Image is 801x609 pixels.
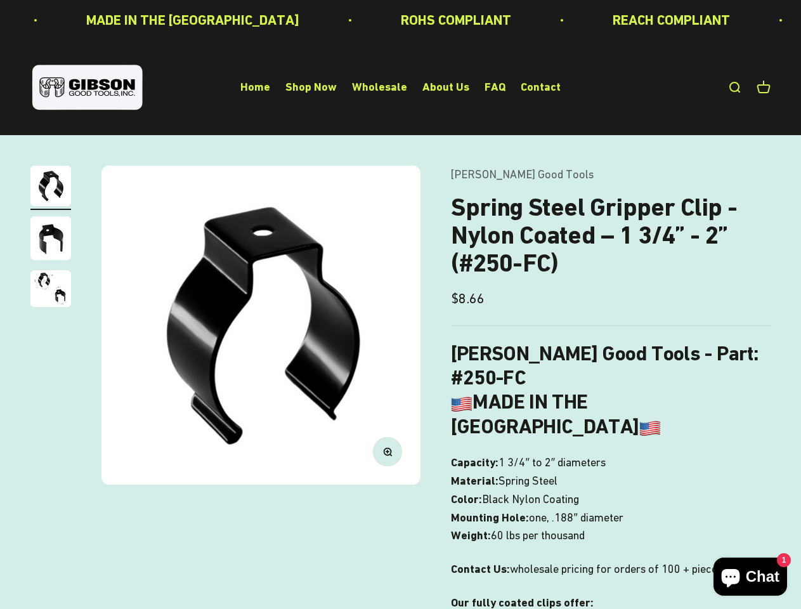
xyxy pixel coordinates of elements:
img: Gripper clip, made & shipped from the USA! [101,166,420,485]
a: Wholesale [352,81,407,94]
span: Spring Steel [498,472,557,490]
a: Contact [521,81,561,94]
p: one, .188″ diameter [451,454,771,545]
a: FAQ [485,81,505,94]
span: 1 3/4″ to 2″ diameters [498,454,606,472]
a: [PERSON_NAME] Good Tools [451,167,594,181]
p: wholesale pricing for orders of 100 + pieces [451,560,771,579]
img: Gripper clip, made & shipped from the USA! [30,166,71,206]
p: MADE IN THE [GEOGRAPHIC_DATA] [86,9,299,31]
inbox-online-store-chat: Shopify online store chat [710,558,791,599]
img: close up of a spring steel gripper clip, tool clip, durable, secure holding, Excellent corrosion ... [30,270,71,307]
sale-price: $8.66 [451,287,485,310]
button: Go to item 3 [30,270,71,311]
b: Color: [451,492,482,506]
a: Home [240,81,270,94]
b: Mounting Hole: [451,511,529,524]
img: close up of a spring steel gripper clip, tool clip, durable, secure holding, Excellent corrosion ... [30,216,71,260]
b: MADE IN THE [GEOGRAPHIC_DATA] [451,390,660,438]
span: Black Nylon Coating [482,490,579,509]
span: 60 lbs per thousand [491,527,585,545]
b: Capacity: [451,455,498,469]
b: [PERSON_NAME] Good Tools - Part: #250-FC [451,341,759,390]
strong: Our fully coated clips offer: [451,596,594,609]
p: REACH COMPLIANT [613,9,730,31]
button: Go to item 1 [30,166,71,210]
button: Go to item 2 [30,216,71,264]
b: Weight: [451,528,491,542]
strong: Contact Us: [451,562,510,575]
a: Shop Now [285,81,337,94]
p: ROHS COMPLIANT [401,9,511,31]
a: About Us [422,81,469,94]
b: Material: [451,474,498,487]
h1: Spring Steel Gripper Clip - Nylon Coated – 1 3/4” - 2” (#250-FC) [451,193,771,277]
